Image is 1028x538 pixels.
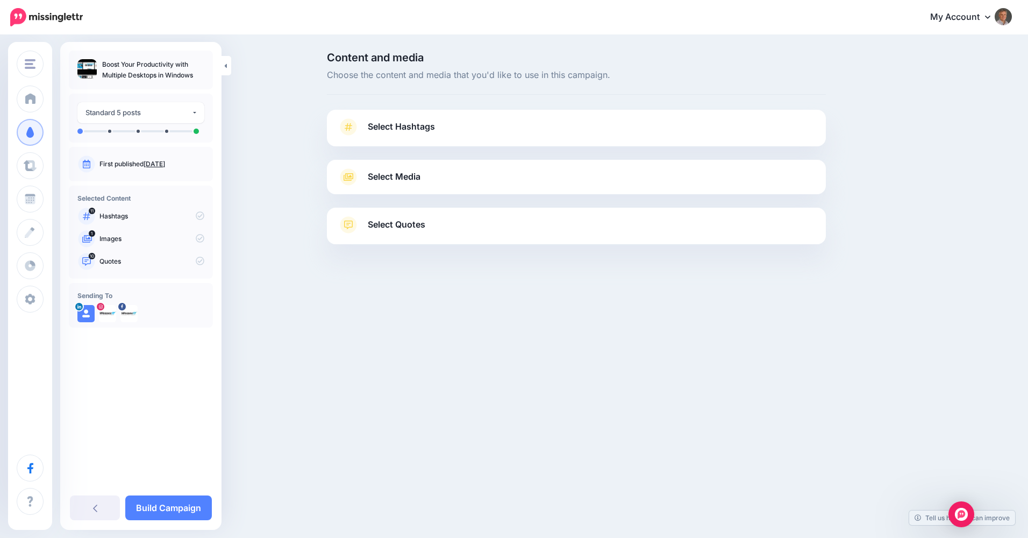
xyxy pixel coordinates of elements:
[909,511,1015,525] a: Tell us how we can improve
[368,169,420,184] span: Select Media
[99,234,204,244] p: Images
[99,305,116,322] img: 327928650_673138581274106_3875633941848458916_n-bsa154355.jpg
[338,168,815,186] a: Select Media
[120,305,138,322] img: 298904122_491295303008062_5151176161762072367_n-bsa154353.jpg
[327,52,826,63] span: Content and media
[77,59,97,79] img: aeb0257a9da22ae22f03bfe1df139a11_thumb.jpg
[10,8,83,26] img: Missinglettr
[368,217,425,232] span: Select Quotes
[77,292,204,300] h4: Sending To
[89,253,95,259] span: 10
[25,59,35,69] img: menu.png
[919,4,1012,31] a: My Account
[99,257,204,266] p: Quotes
[948,501,974,527] div: Open Intercom Messenger
[89,230,95,237] span: 1
[77,102,204,123] button: Standard 5 posts
[89,208,95,214] span: 11
[77,194,204,202] h4: Selected Content
[102,59,204,81] p: Boost Your Productivity with Multiple Desktops in Windows
[338,216,815,244] a: Select Quotes
[144,160,165,168] a: [DATE]
[327,68,826,82] span: Choose the content and media that you'd like to use in this campaign.
[85,107,191,119] div: Standard 5 posts
[368,119,435,134] span: Select Hashtags
[338,118,815,146] a: Select Hashtags
[99,159,204,169] p: First published
[77,305,95,322] img: user_default_image.png
[99,211,204,221] p: Hashtags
